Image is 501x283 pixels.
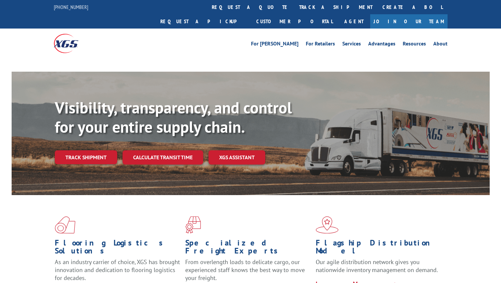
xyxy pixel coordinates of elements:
h1: Flagship Distribution Model [316,239,441,258]
a: Services [342,41,361,48]
a: Agent [338,14,370,29]
a: Request a pickup [155,14,251,29]
a: About [433,41,448,48]
b: Visibility, transparency, and control for your entire supply chain. [55,97,292,137]
a: Customer Portal [251,14,338,29]
span: As an industry carrier of choice, XGS has brought innovation and dedication to flooring logistics... [55,258,180,282]
a: XGS ASSISTANT [209,150,265,165]
a: For Retailers [306,41,335,48]
a: Advantages [368,41,395,48]
span: Our agile distribution network gives you nationwide inventory management on demand. [316,258,438,274]
a: For [PERSON_NAME] [251,41,298,48]
a: Join Our Team [370,14,448,29]
a: Resources [403,41,426,48]
h1: Specialized Freight Experts [185,239,311,258]
a: Track shipment [55,150,117,164]
img: xgs-icon-focused-on-flooring-red [185,216,201,234]
h1: Flooring Logistics Solutions [55,239,180,258]
a: Calculate transit time [123,150,203,165]
img: xgs-icon-flagship-distribution-model-red [316,216,339,234]
a: [PHONE_NUMBER] [54,4,88,10]
img: xgs-icon-total-supply-chain-intelligence-red [55,216,75,234]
